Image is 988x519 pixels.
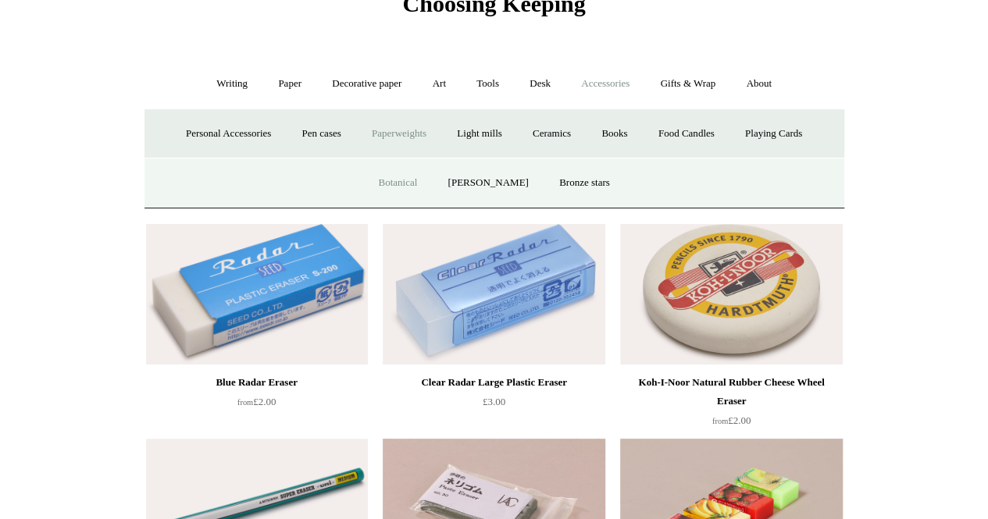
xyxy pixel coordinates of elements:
[264,63,316,105] a: Paper
[318,63,416,105] a: Decorative paper
[545,162,624,204] a: Bronze stars
[519,113,585,155] a: Ceramics
[462,63,513,105] a: Tools
[567,63,644,105] a: Accessories
[364,162,431,204] a: Botanical
[483,396,505,407] span: £3.00
[146,224,368,364] img: Blue Radar Eraser
[383,373,605,437] a: Clear Radar Large Plastic Eraser £3.00
[732,63,786,105] a: About
[146,373,368,437] a: Blue Radar Eraser from£2.00
[433,162,542,204] a: [PERSON_NAME]
[515,63,565,105] a: Desk
[150,373,364,392] div: Blue Radar Eraser
[620,224,842,364] img: Koh-I-Noor Natural Rubber Cheese Wheel Eraser
[644,113,729,155] a: Food Candles
[383,224,605,364] img: Clear Radar Large Plastic Eraser
[358,113,440,155] a: Paperweights
[712,414,751,426] span: £2.00
[237,398,253,407] span: from
[587,113,641,155] a: Books
[646,63,729,105] a: Gifts & Wrap
[387,373,601,392] div: Clear Radar Large Plastic Eraser
[419,63,460,105] a: Art
[287,113,355,155] a: Pen cases
[237,396,276,407] span: £2.00
[202,63,262,105] a: Writing
[383,224,605,364] a: Clear Radar Large Plastic Eraser Clear Radar Large Plastic Eraser
[731,113,816,155] a: Playing Cards
[402,3,585,14] a: Choosing Keeping
[172,113,285,155] a: Personal Accessories
[146,224,368,364] a: Blue Radar Eraser Blue Radar Eraser
[443,113,515,155] a: Light mills
[624,373,838,411] div: Koh-I-Noor Natural Rubber Cheese Wheel Eraser
[620,373,842,437] a: Koh-I-Noor Natural Rubber Cheese Wheel Eraser from£2.00
[712,417,728,425] span: from
[620,224,842,364] a: Koh-I-Noor Natural Rubber Cheese Wheel Eraser Koh-I-Noor Natural Rubber Cheese Wheel Eraser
